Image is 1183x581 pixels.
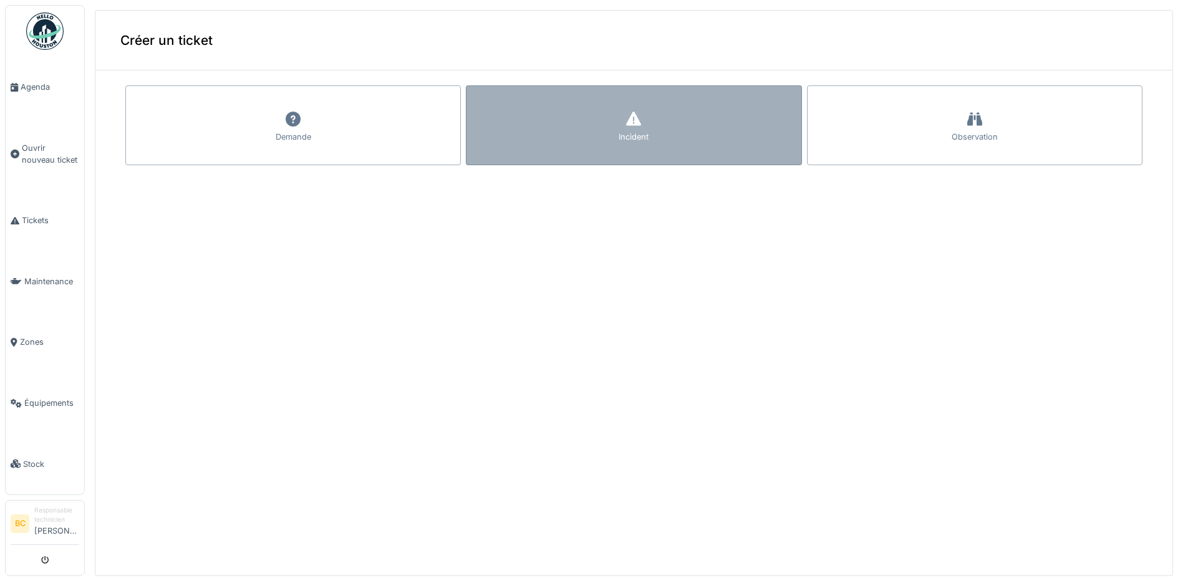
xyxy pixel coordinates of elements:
a: Tickets [6,190,84,251]
a: Agenda [6,57,84,118]
span: Zones [20,336,79,348]
div: Créer un ticket [95,11,1172,70]
li: [PERSON_NAME] [34,506,79,542]
a: Maintenance [6,251,84,312]
span: Équipements [24,397,79,409]
div: Demande [276,131,311,143]
a: Ouvrir nouveau ticket [6,118,84,191]
div: Incident [619,131,649,143]
a: BC Responsable technicien[PERSON_NAME] [11,506,79,545]
a: Équipements [6,373,84,434]
span: Stock [23,458,79,470]
span: Tickets [22,214,79,226]
div: Observation [952,131,998,143]
li: BC [11,514,29,533]
span: Maintenance [24,276,79,287]
a: Stock [6,433,84,494]
span: Ouvrir nouveau ticket [22,142,79,166]
div: Responsable technicien [34,506,79,525]
img: Badge_color-CXgf-gQk.svg [26,12,64,50]
a: Zones [6,312,84,373]
span: Agenda [21,81,79,93]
